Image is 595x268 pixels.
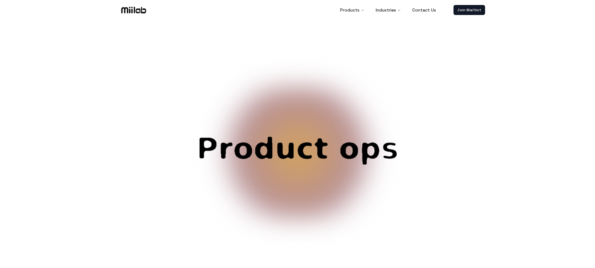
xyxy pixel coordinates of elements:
nav: Main [335,4,441,16]
button: Industries [371,4,406,16]
button: Products [335,4,369,16]
a: Contact Us [407,4,441,16]
span: Customer service [157,134,438,194]
img: Logo [120,5,147,15]
a: Join Waitlist [454,5,485,15]
a: Logo [110,5,157,15]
